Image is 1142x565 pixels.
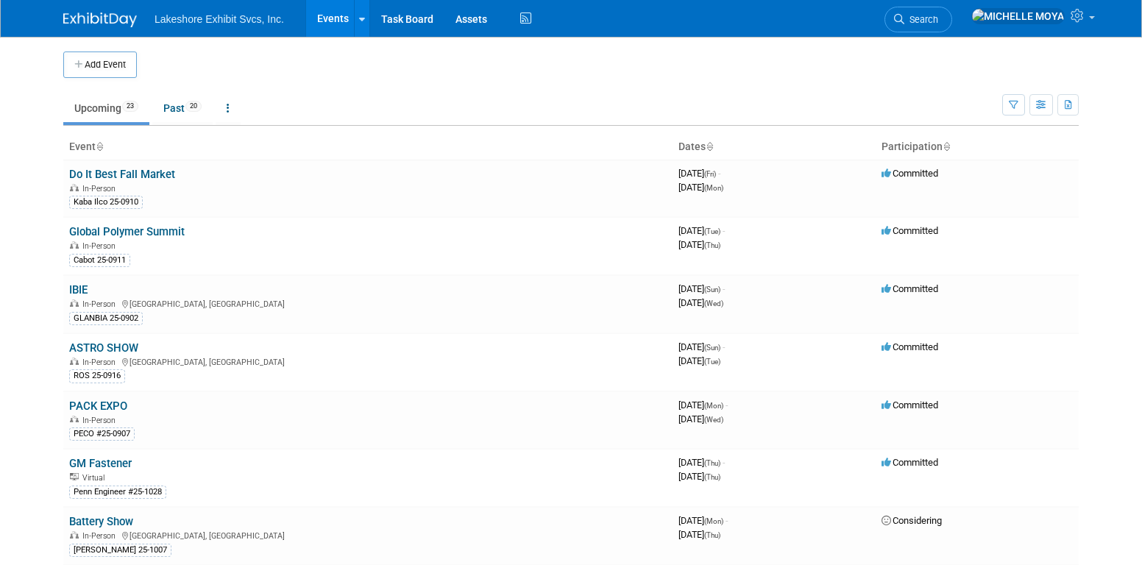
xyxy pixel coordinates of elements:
span: Committed [882,341,938,352]
span: (Thu) [704,241,720,249]
span: (Mon) [704,402,723,410]
div: [PERSON_NAME] 25-1007 [69,544,171,557]
span: In-Person [82,531,120,541]
span: (Mon) [704,517,723,525]
div: Cabot 25-0911 [69,254,130,267]
div: Penn Engineer #25-1028 [69,486,166,499]
div: PECO #25-0907 [69,427,135,441]
div: GLANBIA 25-0902 [69,312,143,325]
span: [DATE] [678,341,725,352]
a: Do It Best Fall Market [69,168,175,181]
a: GM Fastener [69,457,132,470]
span: In-Person [82,184,120,193]
img: In-Person Event [70,531,79,539]
span: - [723,341,725,352]
div: ROS 25-0916 [69,369,125,383]
span: Committed [882,168,938,179]
span: Committed [882,399,938,411]
span: [DATE] [678,355,720,366]
img: Virtual Event [70,473,79,480]
span: (Wed) [704,299,723,308]
span: [DATE] [678,297,723,308]
span: - [726,515,728,526]
div: [GEOGRAPHIC_DATA], [GEOGRAPHIC_DATA] [69,529,667,541]
span: [DATE] [678,182,723,193]
a: PACK EXPO [69,399,127,413]
span: Virtual [82,473,109,483]
span: [DATE] [678,239,720,250]
span: Lakeshore Exhibit Svcs, Inc. [155,13,284,25]
span: - [723,225,725,236]
div: [GEOGRAPHIC_DATA], [GEOGRAPHIC_DATA] [69,297,667,309]
a: Search [884,7,952,32]
span: (Tue) [704,358,720,366]
span: Considering [882,515,942,526]
span: - [718,168,720,179]
span: [DATE] [678,283,725,294]
span: (Thu) [704,531,720,539]
span: Committed [882,283,938,294]
a: Past20 [152,94,213,122]
span: (Fri) [704,170,716,178]
span: [DATE] [678,225,725,236]
a: Upcoming23 [63,94,149,122]
a: Battery Show [69,515,133,528]
a: ASTRO SHOW [69,341,138,355]
th: Participation [876,135,1079,160]
a: IBIE [69,283,88,296]
span: [DATE] [678,457,725,468]
span: (Sun) [704,344,720,352]
span: [DATE] [678,471,720,482]
span: [DATE] [678,168,720,179]
a: Global Polymer Summit [69,225,185,238]
a: Sort by Event Name [96,141,103,152]
span: 23 [122,101,138,112]
div: Kaba Ilco 25-0910 [69,196,143,209]
span: - [723,457,725,468]
span: [DATE] [678,399,728,411]
img: In-Person Event [70,184,79,191]
a: Sort by Participation Type [943,141,950,152]
img: ExhibitDay [63,13,137,27]
span: [DATE] [678,515,728,526]
span: [DATE] [678,413,723,424]
span: Committed [882,457,938,468]
img: In-Person Event [70,358,79,365]
span: (Sun) [704,285,720,294]
span: In-Person [82,416,120,425]
div: [GEOGRAPHIC_DATA], [GEOGRAPHIC_DATA] [69,355,667,367]
a: Sort by Start Date [706,141,713,152]
span: Committed [882,225,938,236]
span: (Thu) [704,459,720,467]
img: In-Person Event [70,416,79,423]
span: In-Person [82,241,120,251]
span: (Thu) [704,473,720,481]
span: - [726,399,728,411]
span: In-Person [82,299,120,309]
th: Event [63,135,673,160]
span: 20 [185,101,202,112]
span: [DATE] [678,529,720,540]
img: MICHELLE MOYA [971,8,1065,24]
span: In-Person [82,358,120,367]
img: In-Person Event [70,299,79,307]
th: Dates [673,135,876,160]
span: (Wed) [704,416,723,424]
button: Add Event [63,51,137,78]
img: In-Person Event [70,241,79,249]
span: Search [904,14,938,25]
span: - [723,283,725,294]
span: (Tue) [704,227,720,235]
span: (Mon) [704,184,723,192]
